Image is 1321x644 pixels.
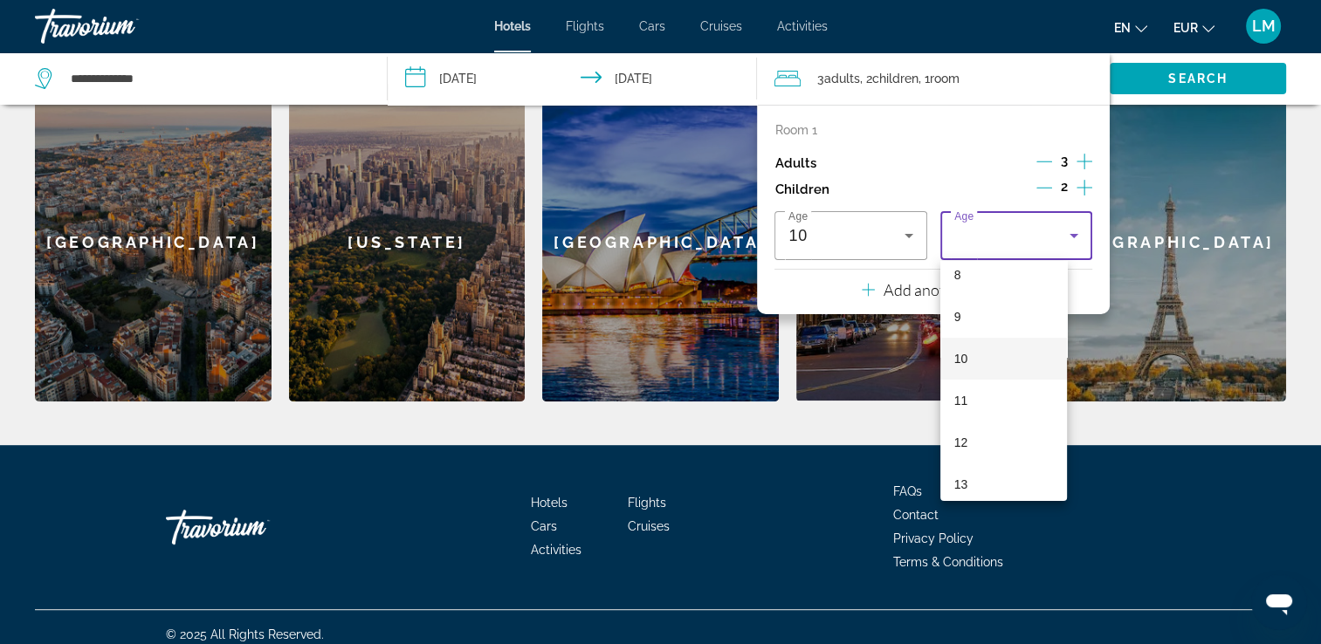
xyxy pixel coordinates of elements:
[940,338,1067,380] mat-option: 10 years old
[954,348,968,369] span: 10
[940,254,1067,296] mat-option: 8 years old
[954,432,968,453] span: 12
[940,296,1067,338] mat-option: 9 years old
[1251,574,1307,630] iframe: Bouton de lancement de la fenêtre de messagerie
[954,474,968,495] span: 13
[940,380,1067,421] mat-option: 11 years old
[954,390,968,411] span: 11
[940,463,1067,505] mat-option: 13 years old
[954,306,961,327] span: 9
[940,421,1067,463] mat-option: 12 years old
[954,264,961,285] span: 8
